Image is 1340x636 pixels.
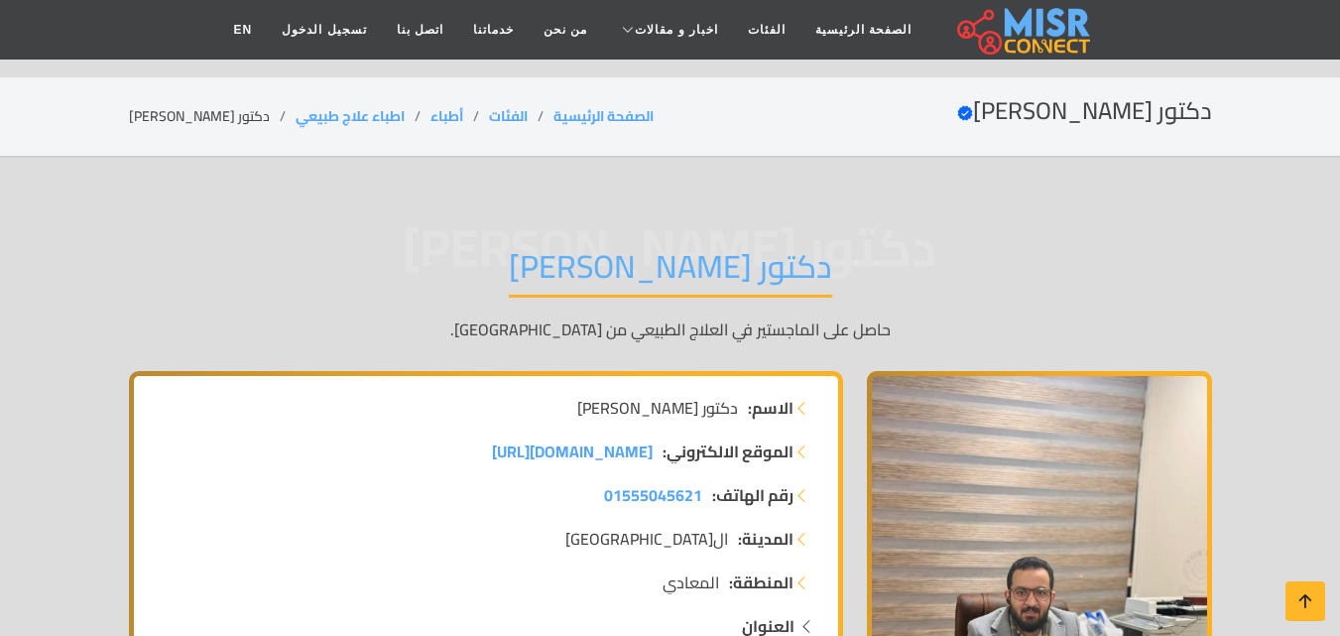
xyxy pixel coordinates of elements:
[729,571,793,594] strong: المنطقة:
[738,527,793,551] strong: المدينة:
[957,5,1090,55] img: main.misr_connect
[748,396,793,420] strong: الاسم:
[565,527,728,551] span: ال[GEOGRAPHIC_DATA]
[458,11,529,49] a: خدماتنا
[296,103,405,129] a: اطباء علاج طبيعي
[663,440,793,463] strong: الموقع الالكتروني:
[604,480,702,510] span: 01555045621
[509,247,832,298] h1: دكتور [PERSON_NAME]
[430,103,463,129] a: أطباء
[577,396,738,420] span: دكتور [PERSON_NAME]
[529,11,602,49] a: من نحن
[382,11,458,49] a: اتصل بنا
[800,11,926,49] a: الصفحة الرئيسية
[492,437,653,466] span: [DOMAIN_NAME][URL]
[663,571,719,594] span: المعادي
[129,318,1212,341] p: حاصل على الماجستير في العلاج الطبيعي من [GEOGRAPHIC_DATA].
[604,483,702,507] a: 01555045621
[957,105,973,121] svg: Verified account
[553,103,654,129] a: الصفحة الرئيسية
[492,440,653,463] a: [DOMAIN_NAME][URL]
[489,103,528,129] a: الفئات
[219,11,268,49] a: EN
[602,11,733,49] a: اخبار و مقالات
[957,97,1212,126] h2: دكتور [PERSON_NAME]
[635,21,718,39] span: اخبار و مقالات
[267,11,381,49] a: تسجيل الدخول
[712,483,793,507] strong: رقم الهاتف:
[733,11,800,49] a: الفئات
[129,106,296,127] li: دكتور [PERSON_NAME]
